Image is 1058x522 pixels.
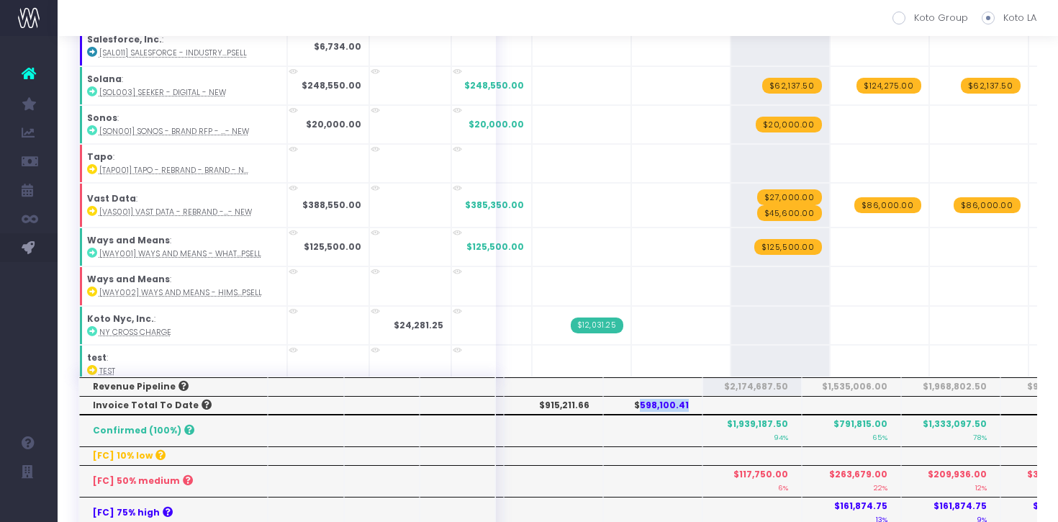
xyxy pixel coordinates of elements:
th: Confirmed (100%) [79,415,268,446]
td: : [79,183,287,228]
th: $263,679.00 [802,465,901,497]
span: $125,500.00 [466,240,524,253]
td: : [79,306,287,345]
td: : [79,105,287,144]
strong: Koto Nyc, Inc. [87,312,154,325]
th: Revenue Pipeline [79,377,268,396]
th: $2,174,687.50 [702,377,802,396]
strong: $20,000.00 [306,118,361,130]
abbr: [TAP001] Tapo - Rebrand - Brand - New [99,165,248,176]
span: wayahead Revenue Forecast Item [856,78,921,94]
th: $117,750.00 [702,465,802,497]
small: 78% [973,431,987,442]
strong: $24,281.25 [394,319,443,331]
small: 22% [874,481,887,492]
th: $598,100.41 [603,396,702,415]
span: $20,000.00 [469,118,524,131]
th: $791,815.00 [802,415,901,446]
strong: Salesforce, Inc. [87,33,162,45]
small: 94% [774,431,788,442]
span: $385,350.00 [465,199,524,212]
strong: Tapo [87,150,113,163]
abbr: [WAY001] Ways and Means - WhatNot Assets - Brand - Upsell [99,248,261,259]
td: : [79,144,287,183]
span: wayahead Revenue Forecast Item [754,239,822,255]
td: : [79,266,287,305]
small: 12% [975,481,987,492]
img: images/default_profile_image.png [18,493,40,515]
span: wayahead Revenue Forecast Item [762,78,822,94]
strong: $125,500.00 [304,240,361,253]
strong: Ways and Means [87,234,170,246]
td: : [79,66,287,105]
th: $915,211.66 [504,396,603,415]
small: 6% [778,481,788,492]
abbr: [WAY002] Ways and Means - Hims & Hers - Brand - Upsell [99,287,262,298]
th: $1,968,802.50 [901,377,1000,396]
th: $1,939,187.50 [702,415,802,446]
th: $209,936.00 [901,465,1000,497]
span: wayahead Revenue Forecast Item [854,197,921,213]
span: wayahead Revenue Forecast Item [954,197,1021,213]
span: wayahead Revenue Forecast Item [756,117,822,132]
strong: $248,550.00 [302,79,361,91]
th: $1,333,097.50 [901,415,1000,446]
label: Koto Group [892,11,968,25]
abbr: [SON001] Sonos - Brand RFP - Brand - New [99,126,249,137]
th: [FC] 50% medium [79,465,268,497]
span: wayahead Revenue Forecast Item [961,78,1021,94]
strong: Vast Data [87,192,136,204]
strong: $388,550.00 [302,199,361,211]
abbr: NY Cross Charge [99,327,171,338]
abbr: test [99,366,115,377]
abbr: [SAL011] Salesforce - Industry Icons - Brand - Upsell [99,48,247,58]
th: Invoice Total To Date [79,396,268,415]
th: $1,535,006.00 [802,377,901,396]
strong: test [87,351,107,364]
td: : [79,27,287,66]
abbr: [VAS001] Vast Data - Rebrand - Brand - New [99,207,252,217]
th: [FC] 10% low [79,446,268,465]
strong: Sonos [87,112,117,124]
span: wayahead Revenue Forecast Item [757,205,822,221]
span: Streamtime Invoice: 911 – NY Cross Charge [571,318,623,333]
td: : [79,345,287,384]
abbr: [SOL003] Seeker - Digital - New [99,87,226,98]
label: Koto LA [982,11,1036,25]
strong: $6,734.00 [314,40,361,53]
span: wayahead Revenue Forecast Item [757,189,822,205]
small: 65% [872,431,887,442]
strong: Ways and Means [87,273,170,285]
span: $248,550.00 [464,79,524,92]
td: : [79,228,287,266]
strong: Solana [87,73,122,85]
